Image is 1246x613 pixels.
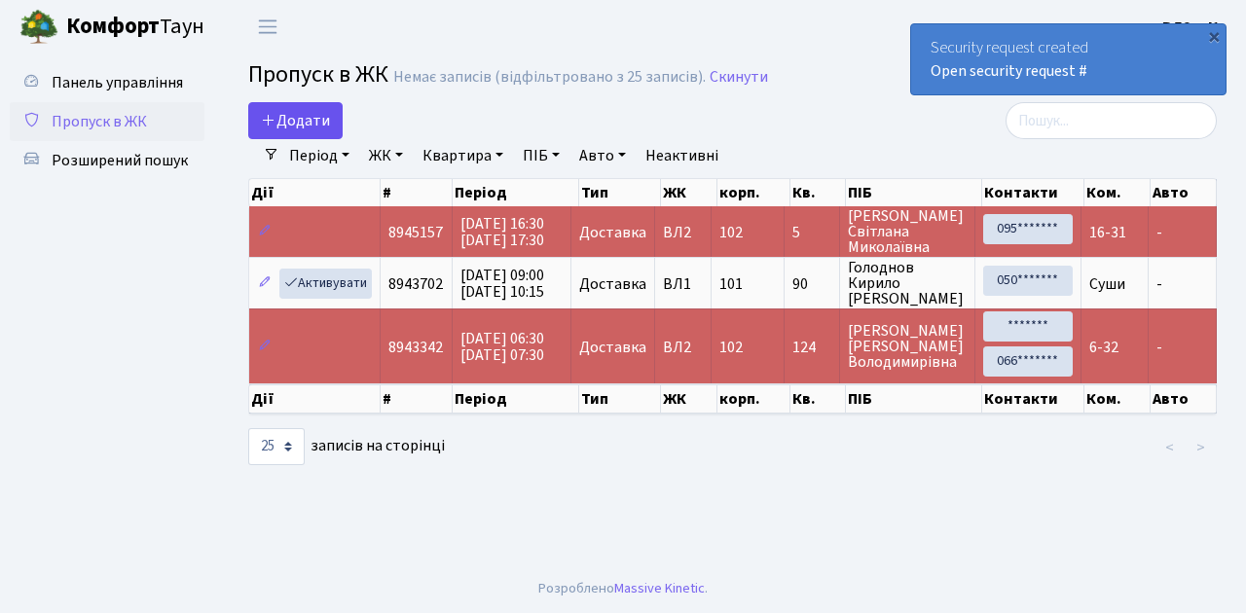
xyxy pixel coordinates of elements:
[249,384,381,414] th: Дії
[846,179,982,206] th: ПІБ
[10,63,204,102] a: Панель управління
[1089,337,1118,358] span: 6-32
[579,179,661,206] th: Тип
[1156,222,1162,243] span: -
[848,208,967,255] span: [PERSON_NAME] Світлана Миколаївна
[846,384,982,414] th: ПІБ
[1006,102,1217,139] input: Пошук...
[982,179,1084,206] th: Контакти
[249,179,381,206] th: Дії
[663,225,703,240] span: ВЛ2
[388,222,443,243] span: 8945157
[911,24,1226,94] div: Security request created
[1084,384,1151,414] th: Ком.
[1162,17,1223,38] b: ВЛ2 -. К.
[1151,384,1217,414] th: Авто
[661,179,717,206] th: ЖК
[279,269,372,299] a: Активувати
[579,340,646,355] span: Доставка
[243,11,292,43] button: Переключити навігацію
[66,11,160,42] b: Комфорт
[261,110,330,131] span: Додати
[248,428,305,465] select: записів на сторінці
[361,139,411,172] a: ЖК
[453,179,579,206] th: Період
[1089,222,1126,243] span: 16-31
[792,276,831,292] span: 90
[719,222,743,243] span: 102
[717,384,790,414] th: корп.
[66,11,204,44] span: Таун
[19,8,58,47] img: logo.png
[1204,26,1224,46] div: ×
[614,578,705,598] a: Massive Kinetic
[848,323,967,370] span: [PERSON_NAME] [PERSON_NAME] Володимирівна
[663,340,703,355] span: ВЛ2
[381,179,453,206] th: #
[579,384,661,414] th: Тип
[1162,16,1223,39] a: ВЛ2 -. К.
[571,139,634,172] a: Авто
[1084,179,1151,206] th: Ком.
[393,68,706,87] div: Немає записів (відфільтровано з 25 записів).
[638,139,726,172] a: Неактивні
[52,111,147,132] span: Пропуск в ЖК
[579,276,646,292] span: Доставка
[460,265,544,303] span: [DATE] 09:00 [DATE] 10:15
[792,340,831,355] span: 124
[982,384,1084,414] th: Контакти
[719,337,743,358] span: 102
[10,141,204,180] a: Розширений пошук
[281,139,357,172] a: Період
[719,273,743,295] span: 101
[1151,179,1217,206] th: Авто
[10,102,204,141] a: Пропуск в ЖК
[248,102,343,139] a: Додати
[1156,273,1162,295] span: -
[52,72,183,93] span: Панель управління
[931,60,1087,82] a: Open security request #
[848,260,967,306] span: Голоднов Кирило [PERSON_NAME]
[1156,337,1162,358] span: -
[710,68,768,87] a: Скинути
[248,428,445,465] label: записів на сторінці
[381,384,453,414] th: #
[388,273,443,295] span: 8943702
[388,337,443,358] span: 8943342
[248,57,388,91] span: Пропуск в ЖК
[792,225,831,240] span: 5
[453,384,579,414] th: Період
[538,578,708,599] div: Розроблено .
[460,213,544,251] span: [DATE] 16:30 [DATE] 17:30
[52,150,188,171] span: Розширений пошук
[1089,273,1125,295] span: Суши
[460,328,544,366] span: [DATE] 06:30 [DATE] 07:30
[790,384,846,414] th: Кв.
[790,179,846,206] th: Кв.
[661,384,717,414] th: ЖК
[415,139,511,172] a: Квартира
[579,225,646,240] span: Доставка
[663,276,703,292] span: ВЛ1
[717,179,790,206] th: корп.
[515,139,568,172] a: ПІБ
